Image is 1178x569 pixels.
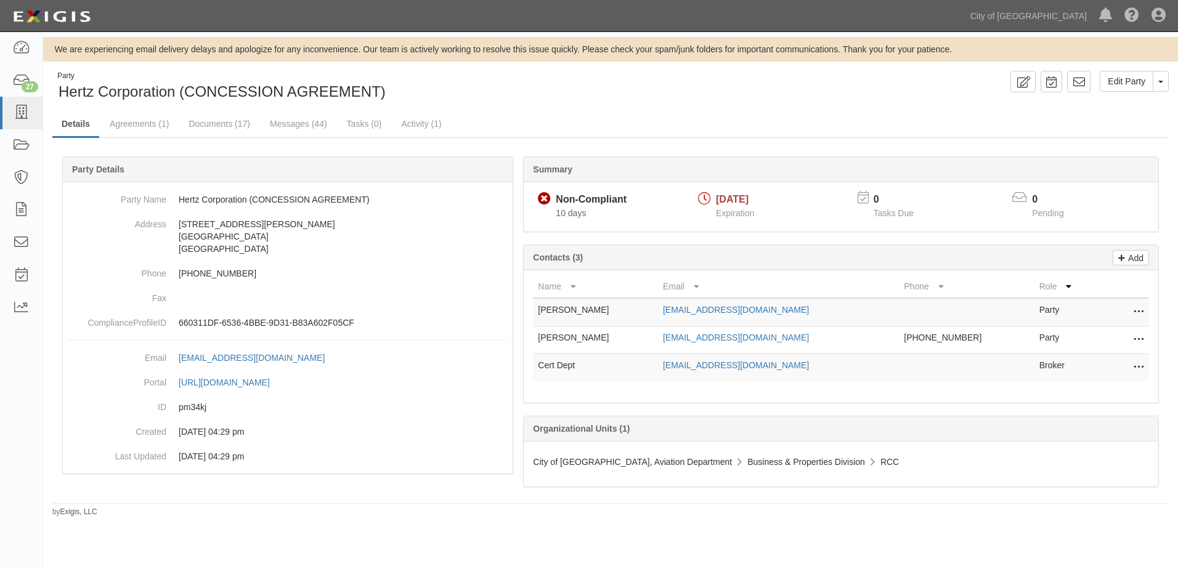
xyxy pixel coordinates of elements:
dt: Party Name [68,187,166,206]
dt: Fax [68,286,166,304]
td: Party [1034,298,1100,326]
th: Phone [899,275,1034,298]
dd: [PHONE_NUMBER] [68,261,508,286]
span: Since 08/15/2025 [556,208,586,218]
dt: Address [68,212,166,230]
td: [PERSON_NAME] [533,326,658,354]
span: Hertz Corporation (CONCESSION AGREEMENT) [59,83,386,100]
dd: Hertz Corporation (CONCESSION AGREEMENT) [68,187,508,212]
span: Business & Properties Division [747,457,865,467]
p: 0 [874,193,929,207]
div: Hertz Corporation (CONCESSION AGREEMENT) [52,71,601,102]
a: City of [GEOGRAPHIC_DATA] [964,4,1093,28]
a: Tasks (0) [338,111,391,136]
td: Cert Dept [533,354,658,382]
p: Add [1125,251,1143,265]
div: 27 [22,81,38,92]
dd: 06/30/2023 04:29 pm [68,444,508,469]
td: Party [1034,326,1100,354]
td: [PHONE_NUMBER] [899,326,1034,354]
div: Non-Compliant [556,193,627,207]
dd: pm34kj [68,395,508,419]
th: Email [658,275,899,298]
a: Documents (17) [179,111,259,136]
dt: Email [68,345,166,364]
div: [EMAIL_ADDRESS][DOMAIN_NAME] [179,352,325,364]
a: Agreements (1) [100,111,178,136]
a: [EMAIL_ADDRESS][DOMAIN_NAME] [179,353,338,363]
dt: ComplianceProfileID [68,310,166,329]
a: Exigis, LLC [60,507,97,516]
img: logo-5460c22ac91f19d4615b14bd174203de0afe785f0fc80cf4dbbc73dc1793850b.png [9,6,94,28]
dt: Last Updated [68,444,166,462]
b: Contacts (3) [533,252,583,262]
a: Edit Party [1100,71,1153,92]
th: Role [1034,275,1100,298]
td: Broker [1034,354,1100,382]
dt: Portal [68,370,166,389]
a: Details [52,111,99,138]
b: Summary [533,164,572,174]
dd: 06/30/2023 04:29 pm [68,419,508,444]
dt: Created [68,419,166,438]
a: [EMAIL_ADDRESS][DOMAIN_NAME] [663,305,809,315]
dt: Phone [68,261,166,280]
a: Messages (44) [261,111,336,136]
span: [DATE] [716,194,749,204]
div: Party [57,71,386,81]
b: Party Details [72,164,124,174]
span: Tasks Due [874,208,914,218]
i: Help Center - Complianz [1124,9,1139,23]
div: We are experiencing email delivery delays and apologize for any inconvenience. Our team is active... [43,43,1178,55]
span: City of [GEOGRAPHIC_DATA], Aviation Department [533,457,732,467]
a: Activity (1) [392,111,450,136]
td: [PERSON_NAME] [533,298,658,326]
a: [EMAIL_ADDRESS][DOMAIN_NAME] [663,333,809,342]
span: Pending [1032,208,1063,218]
a: [EMAIL_ADDRESS][DOMAIN_NAME] [663,360,809,370]
span: RCC [880,457,899,467]
i: Non-Compliant [538,193,551,206]
dt: ID [68,395,166,413]
dd: [STREET_ADDRESS][PERSON_NAME] [GEOGRAPHIC_DATA] [GEOGRAPHIC_DATA] [68,212,508,261]
p: 660311DF-6536-4BBE-9D31-B83A602F05CF [179,317,508,329]
p: 0 [1032,193,1079,207]
span: Expiration [716,208,754,218]
b: Organizational Units (1) [533,424,630,434]
small: by [52,507,97,517]
th: Name [533,275,658,298]
a: Add [1113,250,1149,265]
a: [URL][DOMAIN_NAME] [179,377,283,387]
